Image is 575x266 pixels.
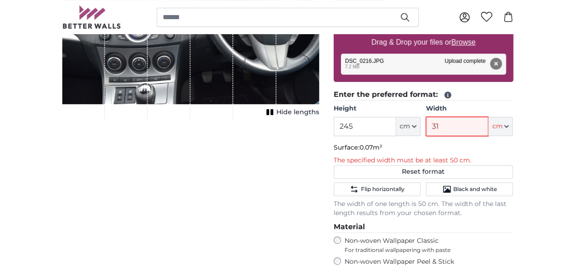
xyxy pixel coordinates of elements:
p: The width of one length is 50 cm. The width of the last length results from your chosen format. [334,200,513,218]
label: Height [334,104,420,113]
button: cm [488,117,513,136]
span: Flip horizontally [360,186,404,193]
label: Width [426,104,513,113]
u: Browse [451,38,475,46]
p: The specified width must be at least 50 cm. [334,156,513,165]
p: Surface: [334,143,513,152]
button: cm [396,117,420,136]
label: Non-woven Wallpaper Classic [345,236,513,254]
span: 0.07m² [360,143,382,151]
span: cm [492,122,502,131]
legend: Enter the preferred format: [334,89,513,100]
span: For traditional wallpapering with paste [345,246,513,254]
label: Drag & Drop your files or [367,33,479,51]
button: Black and white [426,182,513,196]
span: Black and white [453,186,497,193]
img: Betterwalls [62,5,121,29]
span: cm [400,122,410,131]
button: Reset format [334,165,513,179]
button: Flip horizontally [334,182,420,196]
legend: Material [334,221,513,233]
